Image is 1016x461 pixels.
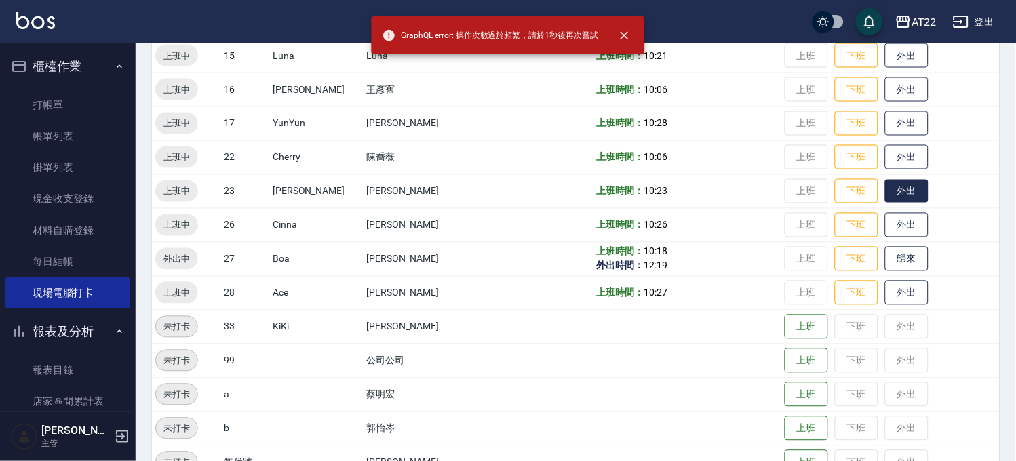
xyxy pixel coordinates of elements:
td: 17 [220,106,269,140]
td: 16 [220,73,269,106]
td: 33 [220,310,269,344]
td: [PERSON_NAME] [364,174,499,208]
b: 上班時間： [597,152,644,163]
td: 22 [220,140,269,174]
button: AT22 [890,8,942,36]
button: 下班 [835,179,878,204]
a: 打帳單 [5,89,130,121]
b: 上班時間： [597,84,644,95]
b: 上班時間： [597,246,644,257]
td: a [220,378,269,412]
td: Luna [364,39,499,73]
td: 15 [220,39,269,73]
span: 上班中 [155,218,198,233]
a: 掛單列表 [5,152,130,183]
td: Luna [269,39,364,73]
button: 下班 [835,43,878,68]
button: 歸來 [885,247,929,272]
a: 報表目錄 [5,355,130,386]
button: 下班 [835,247,878,272]
td: 王彥寯 [364,73,499,106]
h5: [PERSON_NAME] [41,424,111,437]
td: [PERSON_NAME] [364,106,499,140]
a: 材料自購登錄 [5,215,130,246]
b: 上班時間： [597,287,644,298]
span: 未打卡 [156,388,197,402]
button: 外出 [885,180,929,203]
p: 主管 [41,437,111,449]
button: 外出 [885,213,929,238]
td: 蔡明宏 [364,378,499,412]
div: AT22 [912,14,937,31]
td: 郭怡岑 [364,412,499,445]
button: 櫃檯作業 [5,49,130,84]
b: 上班時間： [597,186,644,197]
td: b [220,412,269,445]
button: 上班 [785,416,828,441]
span: 未打卡 [156,320,197,334]
td: [PERSON_NAME] [364,208,499,242]
span: 10:06 [644,152,667,163]
span: 10:06 [644,84,667,95]
button: 下班 [835,213,878,238]
span: 12:19 [644,260,667,271]
span: 上班中 [155,117,198,131]
img: Logo [16,12,55,29]
span: 上班中 [155,184,198,199]
span: 10:28 [644,118,667,129]
a: 現金收支登錄 [5,183,130,214]
img: Person [11,423,38,450]
td: [PERSON_NAME] [364,276,499,310]
button: 下班 [835,145,878,170]
span: 10:27 [644,287,667,298]
td: 23 [220,174,269,208]
a: 帳單列表 [5,121,130,152]
button: 外出 [885,43,929,68]
span: GraphQL error: 操作次數過於頻繁，請於1秒後再次嘗試 [383,28,599,42]
span: 上班中 [155,151,198,165]
span: 10:26 [644,220,667,230]
td: 99 [220,344,269,378]
b: 上班時間： [597,118,644,129]
a: 現場電腦打卡 [5,277,130,308]
button: 上班 [785,348,828,374]
button: 外出 [885,145,929,170]
b: 外出時間： [597,260,644,271]
td: [PERSON_NAME] [364,310,499,344]
td: [PERSON_NAME] [364,242,499,276]
span: 上班中 [155,83,198,97]
td: 公司公司 [364,344,499,378]
td: YunYun [269,106,364,140]
span: 上班中 [155,49,198,63]
button: 外出 [885,281,929,306]
button: save [856,8,883,35]
span: 10:23 [644,186,667,197]
td: 28 [220,276,269,310]
td: 27 [220,242,269,276]
button: 下班 [835,77,878,102]
span: 外出中 [155,252,198,266]
td: [PERSON_NAME] [269,73,364,106]
b: 上班時間： [597,220,644,230]
button: 報表及分析 [5,314,130,349]
button: 外出 [885,111,929,136]
td: KiKi [269,310,364,344]
td: [PERSON_NAME] [269,174,364,208]
span: 未打卡 [156,422,197,436]
td: Boa [269,242,364,276]
a: 店家區間累計表 [5,386,130,417]
a: 每日結帳 [5,246,130,277]
span: 10:18 [644,246,667,257]
td: 陳喬薇 [364,140,499,174]
button: 上班 [785,382,828,407]
button: close [609,20,639,50]
td: Cinna [269,208,364,242]
td: Cherry [269,140,364,174]
button: 外出 [885,77,929,102]
button: 下班 [835,111,878,136]
button: 登出 [947,9,1000,35]
span: 上班中 [155,286,198,300]
b: 上班時間： [597,50,644,61]
td: Ace [269,276,364,310]
span: 未打卡 [156,354,197,368]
